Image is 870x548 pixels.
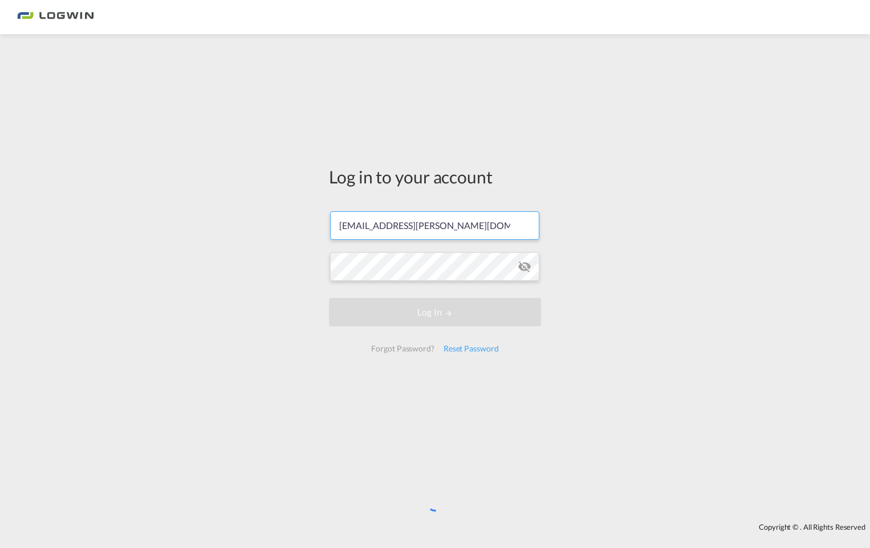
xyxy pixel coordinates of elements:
[17,5,94,30] img: bc73a0e0d8c111efacd525e4c8ad7d32.png
[330,211,539,240] input: Enter email/phone number
[329,298,541,326] button: LOGIN
[518,260,531,273] md-icon: icon-eye-off
[439,338,503,359] div: Reset Password
[367,338,438,359] div: Forgot Password?
[329,165,541,189] div: Log in to your account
